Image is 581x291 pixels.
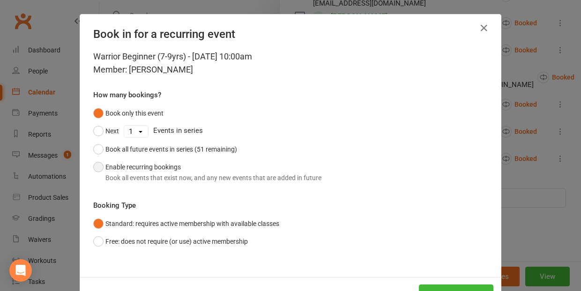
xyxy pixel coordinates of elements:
[93,233,248,250] button: Free: does not require (or use) active membership
[93,104,164,122] button: Book only this event
[93,215,279,233] button: Standard: requires active membership with available classes
[105,173,321,183] div: Book all events that exist now, and any new events that are added in future
[93,89,161,101] label: How many bookings?
[9,259,32,282] div: Open Intercom Messenger
[93,122,488,140] div: Events in series
[105,144,237,154] div: Book all future events in series (51 remaining)
[93,200,136,211] label: Booking Type
[477,21,492,36] button: Close
[93,158,321,187] button: Enable recurring bookingsBook all events that exist now, and any new events that are added in future
[93,140,237,158] button: Book all future events in series (51 remaining)
[93,28,488,41] h4: Book in for a recurring event
[93,50,488,76] div: Warrior Beginner (7-9yrs) - [DATE] 10:00am Member: [PERSON_NAME]
[93,122,119,140] button: Next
